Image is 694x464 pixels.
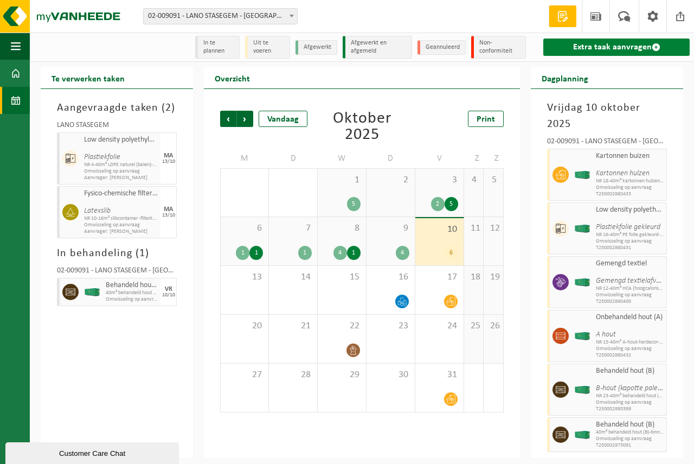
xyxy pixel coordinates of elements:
span: 1 [139,248,145,259]
span: 27 [226,369,263,381]
span: Omwisseling op aanvraag [596,399,664,406]
iframe: chat widget [5,440,181,464]
div: MA [164,152,173,159]
span: 7 [274,223,312,234]
div: 5 [445,197,458,211]
div: VR [165,286,172,293]
h3: Aangevraagde taken ( ) [57,100,177,116]
span: Omwisseling op aanvraag [596,292,664,298]
span: 15 [323,271,361,283]
div: 1 [236,246,249,260]
span: 17 [421,271,458,283]
span: Omwisseling op aanvraag [596,346,664,352]
div: Oktober 2025 [318,111,406,143]
span: NR 4-40m³ LDPE naturel (balen)-poort 400 A [84,162,158,168]
div: MA [164,206,173,213]
span: Aanvrager: [PERSON_NAME] [84,175,158,181]
span: NR 16-40m³ PE folie gekleurd-poort 307 [596,232,664,238]
div: 4 [396,246,409,260]
span: 14 [274,271,312,283]
h3: In behandeling ( ) [57,245,177,262]
div: 1 [347,246,361,260]
i: A hout [596,330,616,339]
li: Afgewerkt en afgemeld [343,36,412,59]
span: 4 [470,174,478,186]
span: Behandeld hout (B) [106,281,158,290]
span: Behandeld hout (B) [596,367,664,376]
li: Geannuleerd [417,40,466,55]
li: In te plannen [195,36,240,59]
span: Omwisseling op aanvraag [84,222,158,228]
span: 16 [372,271,409,283]
span: Omwisseling op aanvraag [596,436,664,442]
i: Plastiekfolie gekleurd [596,223,660,231]
td: D [367,149,415,168]
span: Volgende [237,111,253,127]
td: Z [484,149,504,168]
span: 18 [470,271,478,283]
span: 13 [226,271,263,283]
img: HK-XC-40-GN-00 [574,386,590,394]
span: Print [477,115,495,124]
span: Onbehandeld hout (A) [596,313,664,322]
span: NR 18-40m³ kartonnen hulzen-poort 504 [596,178,664,185]
div: LANO STASEGEM [57,122,177,132]
td: M [220,149,269,168]
span: 22 [323,320,361,332]
span: 29 [323,369,361,381]
div: 10/10 [162,293,175,298]
a: Extra taak aanvragen [543,39,690,56]
span: 31 [421,369,458,381]
span: T250002980432 [596,352,664,359]
span: NR 23-40m³ behandeld hout (B)-poort 501 [596,393,664,399]
span: 5 [489,174,498,186]
h3: Vrijdag 10 oktober 2025 [547,100,667,132]
td: W [318,149,367,168]
span: T250002980431 [596,245,664,251]
span: 02-009091 - LANO STASEGEM - HARELBEKE [143,8,298,24]
img: HK-XC-40-GN-00 [574,171,590,179]
span: 2 [372,174,409,186]
span: 26 [489,320,498,332]
span: 2 [165,103,171,113]
span: T250002973091 [596,442,664,449]
span: 24 [421,320,458,332]
span: Omwisseling op aanvraag [106,296,158,303]
td: Z [464,149,484,168]
i: Latexslib [84,207,111,215]
span: 02-009091 - LANO STASEGEM - HARELBEKE [144,9,297,24]
span: 1 [323,174,361,186]
h2: Te verwerken taken [41,67,136,88]
span: 23 [372,320,409,332]
div: 02-009091 - LANO STASEGEM - [GEOGRAPHIC_DATA] [547,138,667,149]
span: 10 [421,224,458,236]
span: Vorige [220,111,236,127]
li: Uit te voeren [245,36,290,59]
span: 20 [226,320,263,332]
span: Omwisseling op aanvraag [596,238,664,245]
span: T250002980399 [596,406,664,412]
i: Kartonnen hulzen [596,169,650,177]
img: HK-XC-40-GN-00 [574,332,590,340]
span: Aanvrager: [PERSON_NAME] [84,228,158,235]
span: Low density polyethyleen (LDPE) folie, los, naturel [84,136,158,144]
span: 3 [421,174,458,186]
li: Non-conformiteit [471,36,526,59]
div: 4 [333,246,347,260]
td: V [415,149,464,168]
span: T250002980400 [596,298,664,305]
span: NR 10-16m³ slibcontainer -filterkoeken-poort 105+parking [84,215,158,222]
span: 8 [323,223,361,234]
img: HK-XC-40-GN-00 [84,288,100,296]
h2: Overzicht [204,67,261,88]
span: Low density polyethyleen (LDPE) folie, los, naturel/gekleurd (80/20) [596,206,664,214]
div: 6 [445,246,458,260]
i: Gemengd textielafval (HCA) [596,277,680,285]
div: 5 [347,197,361,211]
div: 1 [249,246,263,260]
img: HK-XC-40-GN-00 [574,225,590,233]
span: 19 [489,271,498,283]
li: Afgewerkt [295,40,337,55]
h2: Dagplanning [531,67,599,88]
